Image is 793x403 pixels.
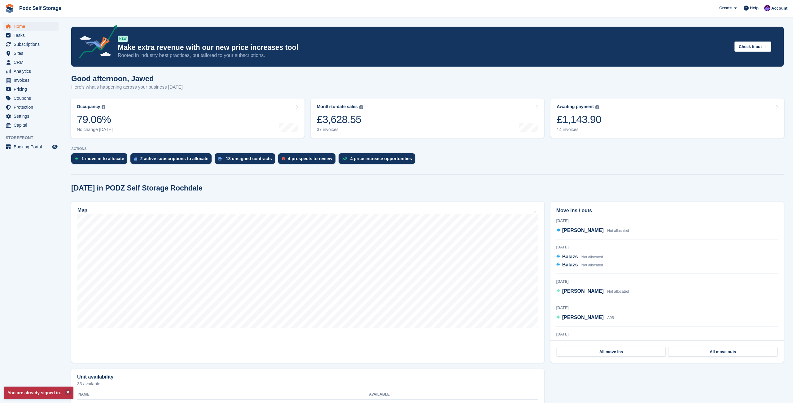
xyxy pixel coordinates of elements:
a: menu [3,142,59,151]
span: Not allocated [581,255,603,259]
a: Balazs Not allocated [556,253,603,261]
div: 79.06% [77,113,113,126]
div: 37 invoices [317,127,363,132]
div: No change [DATE] [77,127,113,132]
img: icon-info-grey-7440780725fd019a000dd9b08b2336e03edf1995a4989e88bcd33f0948082b44.svg [102,105,105,109]
a: menu [3,112,59,120]
p: You are already signed in. [4,387,73,399]
span: Coupons [14,94,51,103]
span: Invoices [14,76,51,85]
span: Booking Portal [14,142,51,151]
span: Tasks [14,31,51,40]
a: Preview store [51,143,59,151]
th: Available [369,390,473,400]
img: price_increase_opportunities-93ffe204e8149a01c8c9dc8f82e8f89637d9d84a8eef4429ea346261dce0b2c0.svg [342,157,347,160]
div: Awaiting payment [557,104,594,109]
img: price-adjustments-announcement-icon-8257ccfd72463d97f412b2fc003d46551f7dbcb40ab6d574587a9cd5c0d94... [74,25,117,60]
span: Settings [14,112,51,120]
a: Balazs Not allocated [556,261,603,269]
h2: Map [77,207,87,213]
div: [DATE] [556,244,778,250]
span: CRM [14,58,51,67]
img: stora-icon-8386f47178a22dfd0bd8f6a31ec36ba5ce8667c1dd55bd0f319d3a0aa187defe.svg [5,4,14,13]
span: Not allocated [607,229,629,233]
a: menu [3,121,59,129]
img: contract_signature_icon-13c848040528278c33f63329250d36e43548de30e8caae1d1a13099fd9432cc5.svg [218,157,223,160]
img: prospect-51fa495bee0391a8d652442698ab0144808aea92771e9ea1ae160a38d050c398.svg [282,157,285,160]
span: Create [719,5,732,11]
a: menu [3,76,59,85]
div: 4 prospects to review [288,156,332,161]
a: All move outs [668,347,778,357]
img: icon-info-grey-7440780725fd019a000dd9b08b2336e03edf1995a4989e88bcd33f0948082b44.svg [595,105,599,109]
img: active_subscription_to_allocate_icon-d502201f5373d7db506a760aba3b589e785aa758c864c3986d89f69b8ff3... [134,157,137,161]
a: menu [3,67,59,76]
a: menu [3,22,59,31]
span: Account [771,5,787,11]
a: 2 active subscriptions to allocate [130,153,215,167]
a: menu [3,58,59,67]
span: A95 [607,316,614,320]
a: Podz Self Storage [17,3,64,13]
div: 4 price increase opportunities [350,156,412,161]
img: move_ins_to_allocate_icon-fdf77a2bb77ea45bf5b3d319d69a93e2d87916cf1d5bf7949dd705db3b84f3ca.svg [75,157,78,160]
div: £1,143.90 [557,113,601,126]
div: [DATE] [556,305,778,311]
img: icon-info-grey-7440780725fd019a000dd9b08b2336e03edf1995a4989e88bcd33f0948082b44.svg [359,105,363,109]
span: Home [14,22,51,31]
a: menu [3,31,59,40]
a: [PERSON_NAME] A95 [556,314,614,322]
a: menu [3,85,59,94]
h2: Move ins / outs [556,207,778,214]
span: Not allocated [581,263,603,267]
span: Subscriptions [14,40,51,49]
span: Help [750,5,759,11]
h1: Good afternoon, Jawed [71,74,183,83]
span: [PERSON_NAME] [562,228,604,233]
a: Occupancy 79.06% No change [DATE] [71,99,304,138]
button: Check it out → [734,42,771,52]
span: Pricing [14,85,51,94]
a: Month-to-date sales £3,628.55 37 invoices [311,99,545,138]
div: Month-to-date sales [317,104,358,109]
div: Occupancy [77,104,100,109]
div: 1 move in to allocate [81,156,124,161]
div: [DATE] [556,331,778,337]
span: Storefront [6,135,62,141]
img: Jawed Chowdhary [764,5,770,11]
a: 4 price increase opportunities [339,153,418,167]
a: menu [3,40,59,49]
span: Balazs [562,262,578,267]
div: NEW [118,36,128,42]
p: Here's what's happening across your business [DATE] [71,84,183,91]
div: 14 invoices [557,127,601,132]
p: ACTIONS [71,147,784,151]
div: 2 active subscriptions to allocate [140,156,208,161]
a: 18 unsigned contracts [215,153,278,167]
div: [DATE] [556,279,778,284]
a: menu [3,49,59,58]
a: Map [71,202,544,363]
h2: Unit availability [77,374,113,380]
a: 4 prospects to review [278,153,339,167]
span: Analytics [14,67,51,76]
a: All move ins [557,347,666,357]
div: 18 unsigned contracts [226,156,272,161]
div: [DATE] [556,218,778,224]
span: Balazs [562,254,578,259]
span: Protection [14,103,51,112]
span: Not allocated [607,289,629,294]
span: [PERSON_NAME] [562,288,604,294]
a: [PERSON_NAME] Not allocated [556,287,629,296]
p: Rooted in industry best practices, but tailored to your subscriptions. [118,52,729,59]
th: Name [77,390,369,400]
a: menu [3,94,59,103]
a: 1 move in to allocate [71,153,130,167]
span: Sites [14,49,51,58]
div: £3,628.55 [317,113,363,126]
a: [PERSON_NAME] Not allocated [556,227,629,235]
p: Make extra revenue with our new price increases tool [118,43,729,52]
a: Awaiting payment £1,143.90 14 invoices [550,99,784,138]
span: [PERSON_NAME] [562,315,604,320]
span: Capital [14,121,51,129]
